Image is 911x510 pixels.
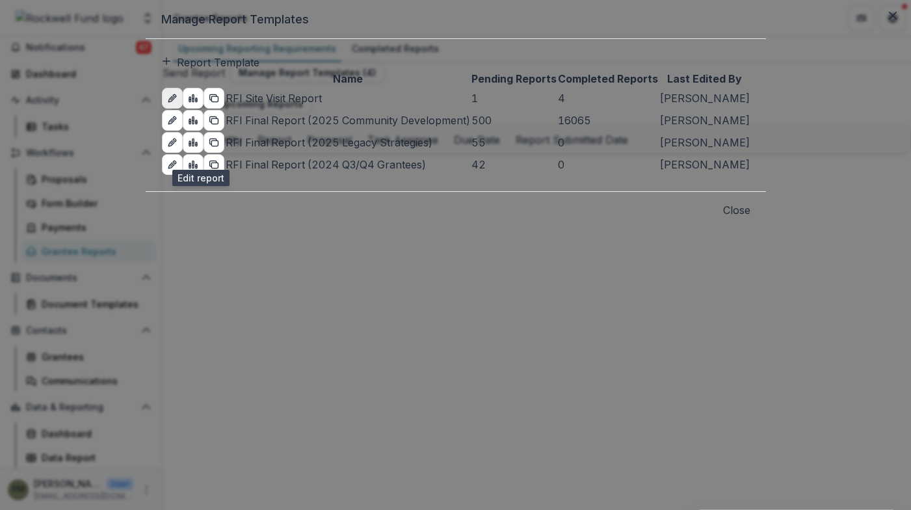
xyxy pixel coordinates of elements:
[162,154,183,175] a: edit-report
[225,87,471,109] td: RFI Site Visit Report
[162,88,183,109] a: edit-report
[557,154,659,176] td: 0
[183,154,204,175] a: view-aggregated-responses
[162,132,183,153] a: edit-report
[204,132,224,153] button: duplicate-report-responses
[471,131,557,154] td: 55
[659,87,750,109] td: [PERSON_NAME]
[162,110,183,131] a: edit-report
[659,109,750,131] td: [PERSON_NAME]
[659,131,750,154] td: [PERSON_NAME]
[183,132,204,153] a: view-aggregated-responses
[471,109,557,131] td: 500
[183,88,204,109] a: view-aggregated-responses
[659,154,750,176] td: [PERSON_NAME]
[471,70,557,87] th: Pending Reports
[659,70,750,87] th: Last Edited By
[183,110,204,131] a: view-aggregated-responses
[204,88,224,109] button: duplicate-report-responses
[204,154,224,175] button: duplicate-report-responses
[225,70,471,87] th: Name
[225,154,471,176] td: RFI Final Report (2024 Q3/Q4 Grantees)
[557,131,659,154] td: 0
[557,109,659,131] td: 16065
[225,131,471,154] td: RFI Final Report (2025 Legacy Strategies)
[471,87,557,109] td: 1
[557,87,659,109] td: 4
[882,5,903,26] button: Close
[723,202,750,218] button: Close
[471,154,557,176] td: 42
[225,109,471,131] td: RFI Final Report (2025 Community Development)
[161,56,259,69] a: Report Template
[557,70,659,87] th: Completed Reports
[204,110,224,131] button: duplicate-report-responses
